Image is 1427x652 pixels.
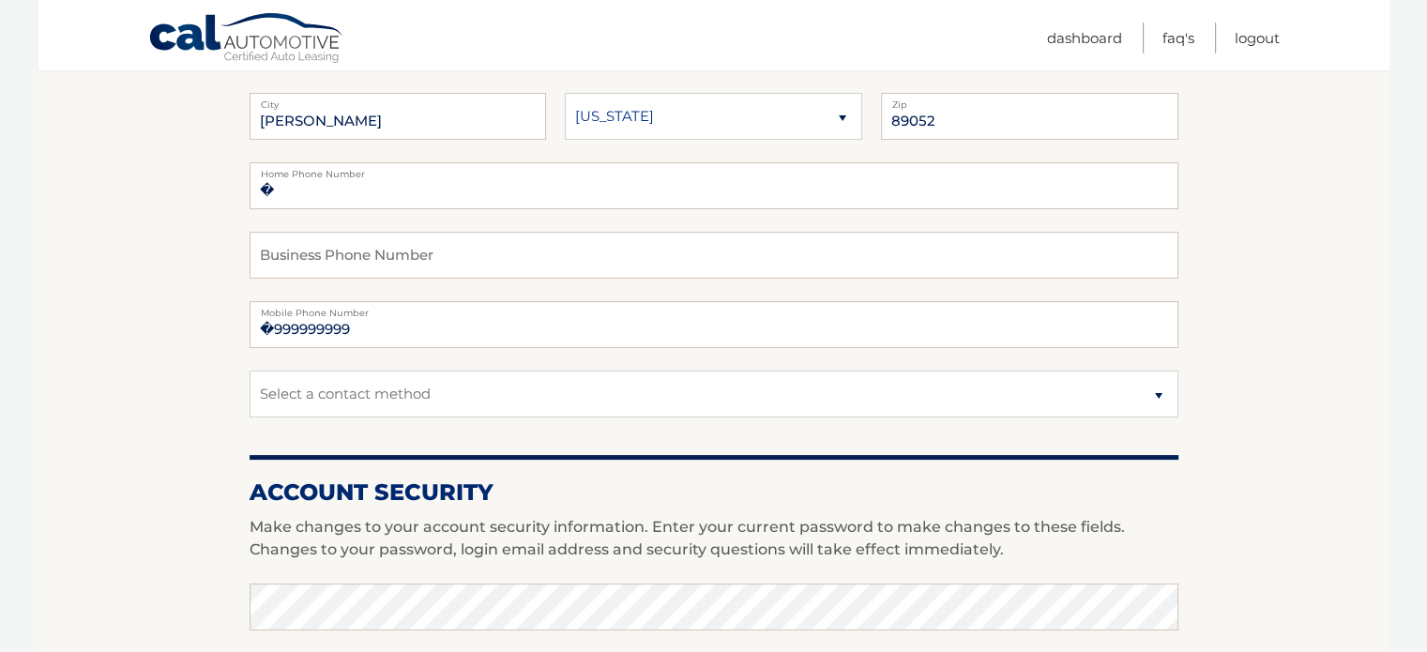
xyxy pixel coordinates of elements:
input: Home Phone Number [250,162,1178,209]
a: Dashboard [1047,23,1122,53]
label: City [250,93,547,108]
input: City [250,93,547,140]
label: Zip [881,93,1178,108]
h2: Account Security [250,478,1178,507]
a: Logout [1235,23,1280,53]
label: Home Phone Number [250,162,1178,177]
input: Business Phone Number [250,232,1178,279]
label: Mobile Phone Number [250,301,1178,316]
input: Mobile Phone Number [250,301,1178,348]
input: Zip [881,93,1178,140]
p: Make changes to your account security information. Enter your current password to make changes to... [250,516,1178,561]
a: FAQ's [1162,23,1194,53]
a: Cal Automotive [148,12,345,67]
